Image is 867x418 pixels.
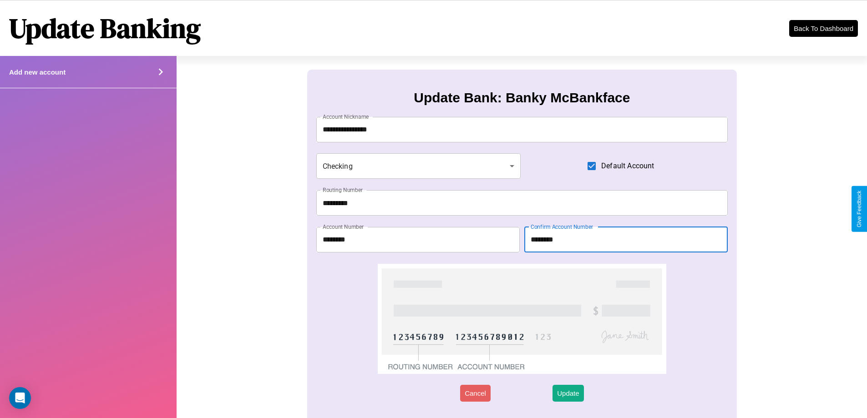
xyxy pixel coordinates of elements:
label: Routing Number [323,186,363,194]
button: Back To Dashboard [789,20,858,37]
h1: Update Banking [9,10,201,47]
span: Default Account [601,161,654,171]
label: Account Nickname [323,113,369,121]
img: check [378,264,666,374]
label: Confirm Account Number [531,223,593,231]
h3: Update Bank: Banky McBankface [414,90,630,106]
div: Open Intercom Messenger [9,387,31,409]
label: Account Number [323,223,364,231]
div: Checking [316,153,521,179]
h4: Add new account [9,68,66,76]
div: Give Feedback [856,191,862,227]
button: Update [553,385,583,402]
button: Cancel [460,385,491,402]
